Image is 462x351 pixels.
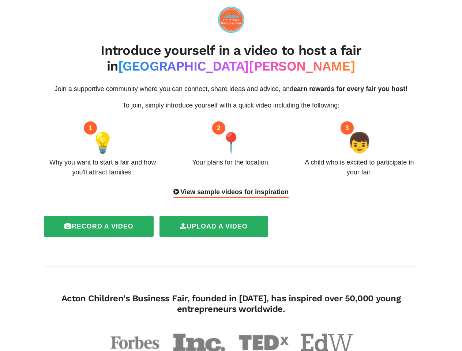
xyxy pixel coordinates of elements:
span: [GEOGRAPHIC_DATA][PERSON_NAME] [118,58,355,74]
span: 💡 [90,128,115,158]
div: Why you want to start a fair and how you'll attract families. [44,158,161,177]
img: logo-09e7f61fd0461591446672a45e28a4aa4e3f772ea81a4ddf9c7371a8bcc222a1.png [218,7,244,33]
div: Your plans for the location. [192,158,270,167]
div: 3 [341,121,354,135]
label: Record a video [44,216,154,237]
div: 2 [212,121,225,135]
span: 👦 [347,128,372,158]
label: Upload a video [159,216,268,237]
h2: Introduce yourself in a video to host a fair in [44,43,418,74]
p: To join, simply introduce yourself with a quick video including the following: [44,101,418,110]
p: Join a supportive community where you can connect, share ideas and advice, and [44,84,418,94]
div: 1 [84,121,97,135]
div: A child who is excited to participate in your fair. [301,158,418,177]
span: 📍 [219,128,243,158]
div: View sample videos for inspiration [173,187,289,198]
span: earn rewards for every fair you host! [293,85,407,93]
h4: Acton Children's Business Fair, founded in [DATE], has inspired over 50,000 young entrepreneurs w... [44,293,418,314]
